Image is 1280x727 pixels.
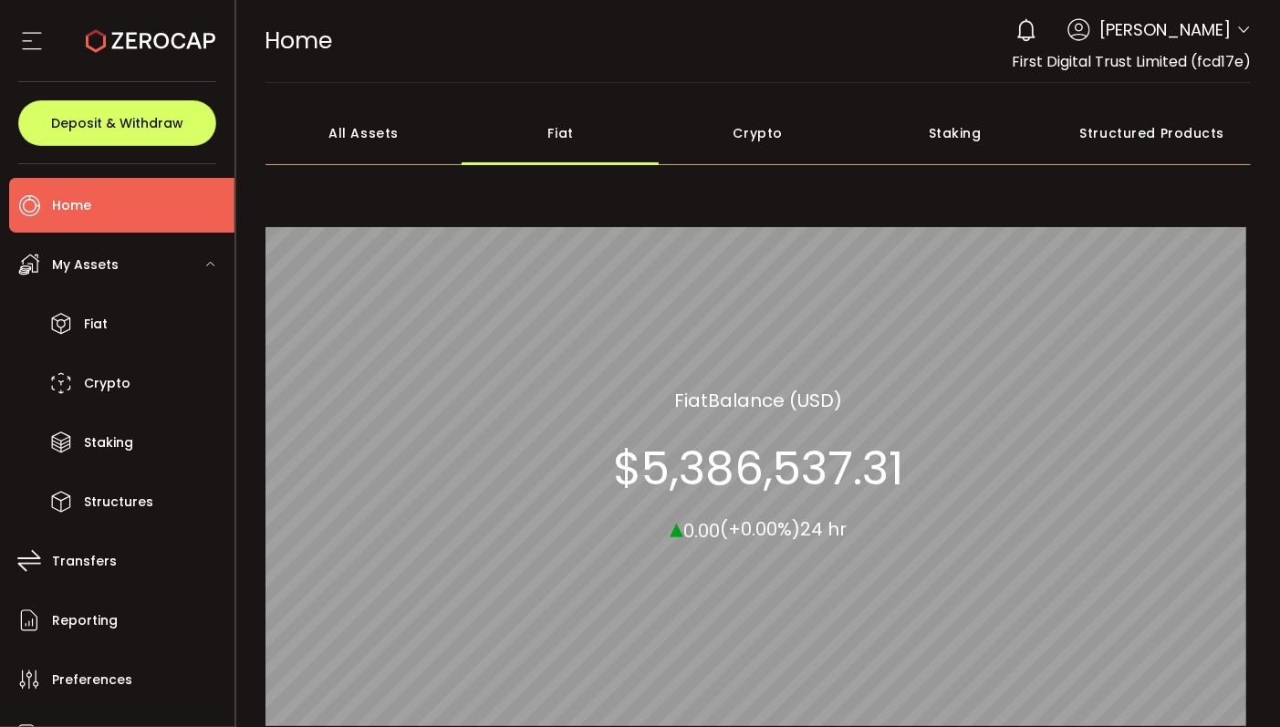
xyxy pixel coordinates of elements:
span: Deposit & Withdraw [51,117,183,130]
span: 0.00 [683,518,720,544]
span: Preferences [52,667,132,693]
span: Staking [84,430,133,456]
span: My Assets [52,252,119,278]
section: Balance (USD) [674,387,842,414]
span: Fiat [674,387,708,414]
div: Fiat [463,101,660,165]
span: Home [265,25,333,57]
div: Staking [857,101,1054,165]
span: First Digital Trust Limited (fcd17e) [1012,51,1251,72]
span: Crypto [84,370,130,397]
span: Home [52,192,91,219]
span: [PERSON_NAME] [1099,17,1231,42]
iframe: Chat Widget [1189,639,1280,727]
span: Structures [84,489,153,515]
div: All Assets [265,101,463,165]
button: Deposit & Withdraw [18,100,216,146]
span: Transfers [52,548,117,575]
span: ▴ [670,508,683,547]
span: Reporting [52,608,118,634]
span: (+0.00%) [720,517,800,543]
div: Crypto [660,101,857,165]
span: 24 hr [800,517,847,543]
span: Fiat [84,311,108,338]
div: Structured Products [1054,101,1251,165]
section: $5,386,537.31 [613,441,903,496]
